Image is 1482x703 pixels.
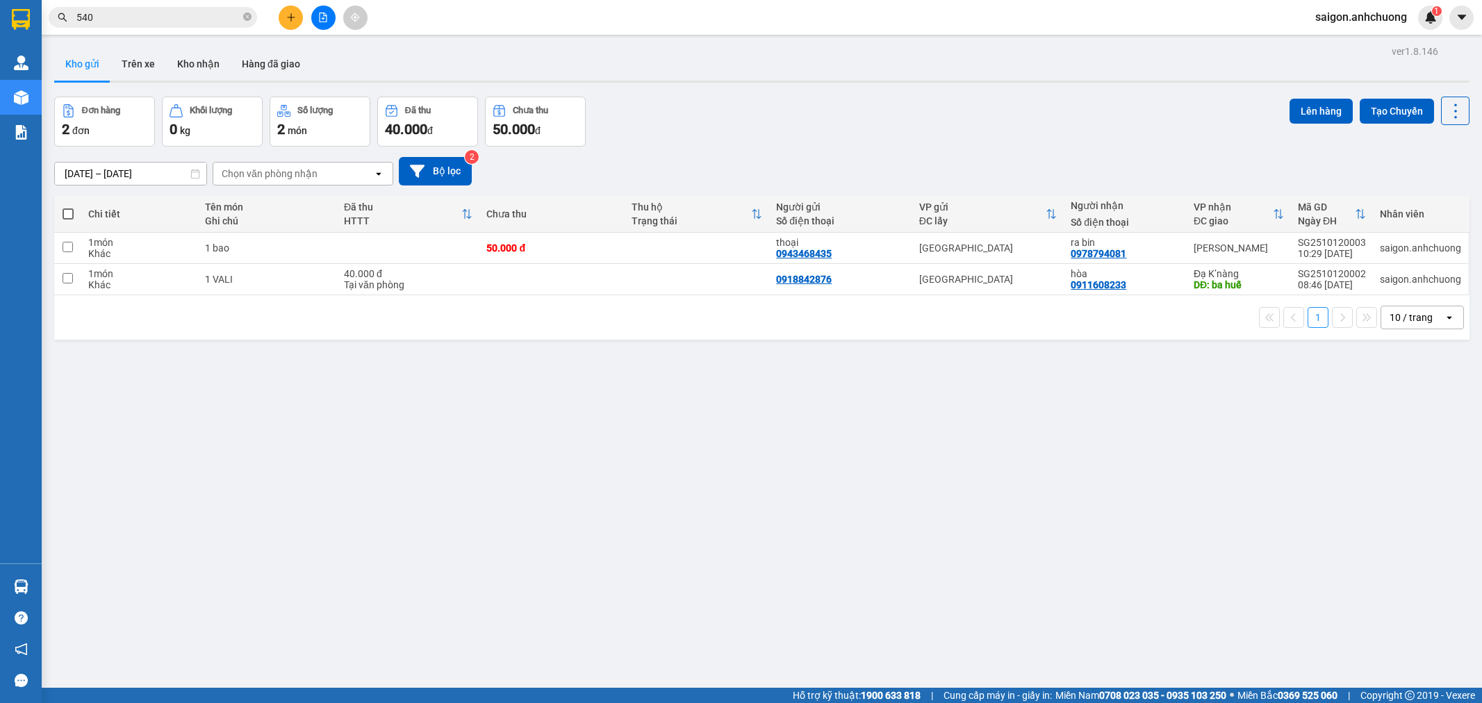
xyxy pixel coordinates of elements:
button: caret-down [1449,6,1474,30]
span: đơn [72,125,90,136]
div: ra bin [1071,237,1180,248]
div: 1 món [88,268,191,279]
span: kg [180,125,190,136]
span: copyright [1405,690,1415,700]
div: 0918842876 [776,274,832,285]
div: Đạ K’nàng [1194,268,1284,279]
div: saigon.anhchuong [1380,242,1461,254]
div: 1 bao [205,242,330,254]
span: Hỗ trợ kỹ thuật: [793,688,921,703]
strong: 0369 525 060 [1278,690,1337,701]
button: file-add [311,6,336,30]
span: Miền Nam [1055,688,1226,703]
div: SG2510120003 [1298,237,1366,248]
div: 10 / trang [1390,311,1433,324]
span: đ [427,125,433,136]
span: đ [535,125,541,136]
div: Nhân viên [1380,208,1461,220]
button: aim [343,6,368,30]
div: Người gửi [776,201,905,213]
div: 40.000 đ [344,268,473,279]
div: Chưa thu [486,208,617,220]
strong: 0708 023 035 - 0935 103 250 [1099,690,1226,701]
span: ⚪️ [1230,693,1234,698]
button: Kho gửi [54,47,110,81]
div: Ngày ĐH [1298,215,1355,226]
div: Trạng thái [632,215,751,226]
span: 2 [62,121,69,138]
input: Tìm tên, số ĐT hoặc mã đơn [76,10,240,25]
button: 1 [1308,307,1328,328]
button: Hàng đã giao [231,47,311,81]
svg: open [373,168,384,179]
button: Số lượng2món [270,97,370,147]
input: Select a date range. [55,163,206,185]
div: Ghi chú [205,215,330,226]
div: Thu hộ [632,201,751,213]
span: message [15,674,28,687]
div: Khối lượng [190,106,232,115]
span: Miền Bắc [1237,688,1337,703]
div: Số điện thoại [1071,217,1180,228]
div: Đơn hàng [82,106,120,115]
div: Tên món [205,201,330,213]
span: Cung cấp máy in - giấy in: [944,688,1052,703]
span: close-circle [243,13,252,21]
div: VP nhận [1194,201,1273,213]
div: Số lượng [297,106,333,115]
div: Chọn văn phòng nhận [222,167,318,181]
button: plus [279,6,303,30]
div: ver 1.8.146 [1392,44,1438,59]
th: Toggle SortBy [912,196,1064,233]
th: Toggle SortBy [625,196,769,233]
th: Toggle SortBy [1291,196,1373,233]
div: Mã GD [1298,201,1355,213]
span: question-circle [15,611,28,625]
img: logo-vxr [12,9,30,30]
span: caret-down [1456,11,1468,24]
img: solution-icon [14,125,28,140]
span: 50.000 [493,121,535,138]
div: [GEOGRAPHIC_DATA] [919,274,1057,285]
div: [PERSON_NAME] [1194,242,1284,254]
div: Khác [88,279,191,290]
div: saigon.anhchuong [1380,274,1461,285]
div: thoại [776,237,905,248]
div: Tại văn phòng [344,279,473,290]
span: 0 [170,121,177,138]
div: 0978794081 [1071,248,1126,259]
button: Chưa thu50.000đ [485,97,586,147]
div: VP gửi [919,201,1046,213]
img: warehouse-icon [14,56,28,70]
button: Kho nhận [166,47,231,81]
button: Bộ lọc [399,157,472,185]
img: warehouse-icon [14,90,28,105]
div: Đã thu [344,201,462,213]
div: hòa [1071,268,1180,279]
button: Trên xe [110,47,166,81]
strong: 1900 633 818 [861,690,921,701]
span: 1 [1434,6,1439,16]
div: Khác [88,248,191,259]
span: 40.000 [385,121,427,138]
button: Lên hàng [1290,99,1353,124]
span: close-circle [243,11,252,24]
div: HTTT [344,215,462,226]
span: plus [286,13,296,22]
button: Đơn hàng2đơn [54,97,155,147]
th: Toggle SortBy [337,196,480,233]
div: 50.000 đ [486,242,617,254]
div: 1 món [88,237,191,248]
span: notification [15,643,28,656]
span: món [288,125,307,136]
div: DĐ: ba huế [1194,279,1284,290]
button: Đã thu40.000đ [377,97,478,147]
div: Chi tiết [88,208,191,220]
sup: 1 [1432,6,1442,16]
div: 10:29 [DATE] [1298,248,1366,259]
span: 2 [277,121,285,138]
span: search [58,13,67,22]
span: saigon.anhchuong [1304,8,1418,26]
div: 0943468435 [776,248,832,259]
button: Tạo Chuyến [1360,99,1434,124]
